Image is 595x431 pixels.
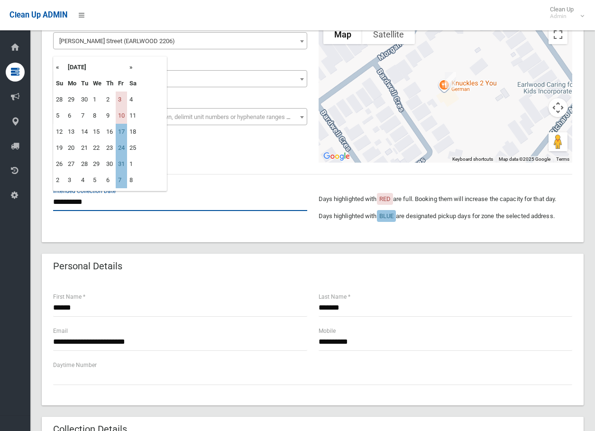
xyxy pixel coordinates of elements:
span: 10C [55,73,305,86]
td: 8 [127,172,139,188]
td: 28 [54,92,65,108]
th: Th [104,75,116,92]
td: 29 [91,156,104,172]
td: 8 [91,108,104,124]
td: 17 [116,124,127,140]
td: 27 [65,156,79,172]
th: » [127,59,139,75]
span: 10C [53,70,307,87]
td: 30 [79,92,91,108]
td: 4 [127,92,139,108]
span: BLUE [379,212,394,220]
td: 16 [104,124,116,140]
span: Select the unit number from the dropdown, delimit unit numbers or hyphenate ranges with a comma [59,113,324,120]
button: Drag Pegman onto the map to open Street View [549,132,568,151]
button: Toggle fullscreen view [549,25,568,44]
th: Sa [127,75,139,92]
td: 3 [65,172,79,188]
header: Personal Details [42,257,134,275]
td: 15 [91,124,104,140]
th: Tu [79,75,91,92]
td: 26 [54,156,65,172]
th: Fr [116,75,127,92]
p: Days highlighted with are designated pickup days for zone the selected address. [319,211,573,222]
td: 22 [91,140,104,156]
th: [DATE] [65,59,127,75]
span: Clean Up ADMIN [9,10,67,19]
p: Days highlighted with are full. Booking them will increase the capacity for that day. [319,193,573,205]
td: 2 [54,172,65,188]
td: 18 [127,124,139,140]
td: 24 [116,140,127,156]
td: 10 [116,108,127,124]
th: Su [54,75,65,92]
span: Morgan Street (EARLWOOD 2206) [53,32,307,49]
td: 4 [79,172,91,188]
button: Keyboard shortcuts [452,156,493,163]
td: 3 [116,92,127,108]
button: Map camera controls [549,98,568,117]
td: 13 [65,124,79,140]
td: 14 [79,124,91,140]
span: Map data ©2025 Google [499,156,550,162]
td: 21 [79,140,91,156]
th: Mo [65,75,79,92]
td: 6 [65,108,79,124]
td: 9 [104,108,116,124]
td: 23 [104,140,116,156]
img: Google [321,150,352,163]
th: We [91,75,104,92]
td: 7 [116,172,127,188]
span: RED [379,195,391,202]
th: « [54,59,65,75]
td: 6 [104,172,116,188]
span: Morgan Street (EARLWOOD 2206) [55,35,305,48]
button: Show street map [323,25,362,44]
td: 1 [127,156,139,172]
td: 1 [91,92,104,108]
td: 28 [79,156,91,172]
td: 20 [65,140,79,156]
td: 31 [116,156,127,172]
td: 7 [79,108,91,124]
td: 5 [91,172,104,188]
td: 2 [104,92,116,108]
span: Clean Up [545,6,583,20]
div: 10C Morgan Street, EARLWOOD NSW 2206 [441,68,460,92]
td: 11 [127,108,139,124]
td: 12 [54,124,65,140]
small: Admin [550,13,574,20]
td: 30 [104,156,116,172]
td: 5 [54,108,65,124]
td: 25 [127,140,139,156]
button: Show satellite imagery [362,25,415,44]
a: Terms (opens in new tab) [556,156,569,162]
a: Open this area in Google Maps (opens a new window) [321,150,352,163]
td: 19 [54,140,65,156]
td: 29 [65,92,79,108]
